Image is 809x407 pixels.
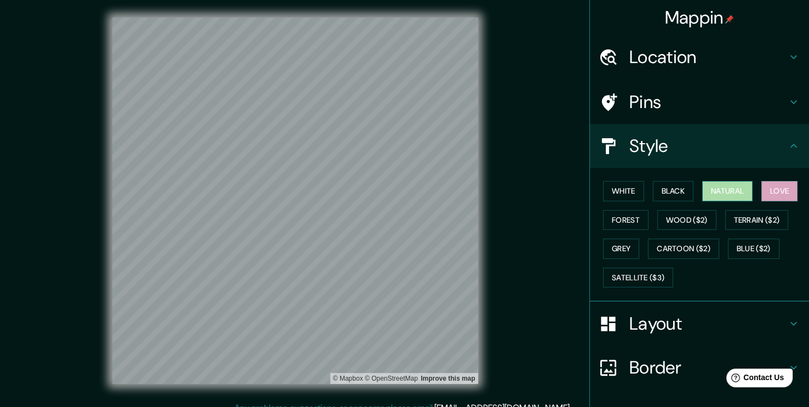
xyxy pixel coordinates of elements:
[648,239,719,259] button: Cartoon ($2)
[112,18,478,384] canvas: Map
[761,181,797,201] button: Love
[725,210,789,230] button: Terrain ($2)
[725,15,734,24] img: pin-icon.png
[629,46,787,68] h4: Location
[590,302,809,346] div: Layout
[657,210,716,230] button: Wood ($2)
[728,239,779,259] button: Blue ($2)
[665,7,735,29] h4: Mappin
[712,364,797,395] iframe: Help widget launcher
[603,210,649,230] button: Forest
[603,181,644,201] button: White
[629,313,787,335] h4: Layout
[629,91,787,113] h4: Pins
[629,357,787,378] h4: Border
[590,346,809,389] div: Border
[333,375,363,382] a: Mapbox
[603,239,639,259] button: Grey
[365,375,418,382] a: OpenStreetMap
[603,268,673,288] button: Satellite ($3)
[590,124,809,168] div: Style
[590,80,809,124] div: Pins
[590,35,809,79] div: Location
[653,181,694,201] button: Black
[629,135,787,157] h4: Style
[421,375,475,382] a: Map feedback
[702,181,753,201] button: Natural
